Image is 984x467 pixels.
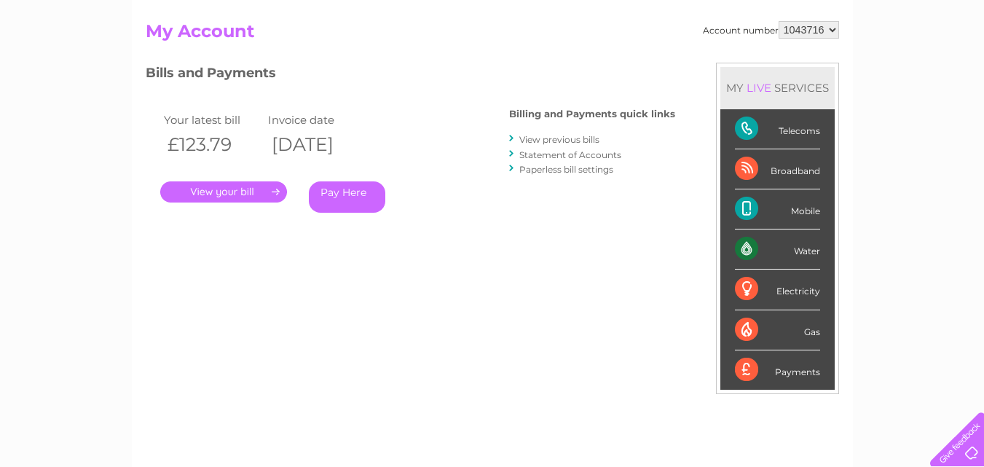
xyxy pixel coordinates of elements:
[160,110,265,130] td: Your latest bill
[720,67,835,109] div: MY SERVICES
[160,130,265,160] th: £123.79
[309,181,385,213] a: Pay Here
[887,62,923,73] a: Contact
[519,149,621,160] a: Statement of Accounts
[703,21,839,39] div: Account number
[735,149,820,189] div: Broadband
[146,21,839,49] h2: My Account
[264,130,369,160] th: [DATE]
[728,62,755,73] a: Water
[519,134,599,145] a: View previous bills
[936,62,970,73] a: Log out
[160,181,287,203] a: .
[744,81,774,95] div: LIVE
[519,164,613,175] a: Paperless bill settings
[149,8,837,71] div: Clear Business is a trading name of Verastar Limited (registered in [GEOGRAPHIC_DATA] No. 3667643...
[735,229,820,270] div: Water
[146,63,675,88] h3: Bills and Payments
[735,310,820,350] div: Gas
[34,38,109,82] img: logo.png
[509,109,675,119] h4: Billing and Payments quick links
[264,110,369,130] td: Invoice date
[805,62,849,73] a: Telecoms
[735,189,820,229] div: Mobile
[735,350,820,390] div: Payments
[764,62,796,73] a: Energy
[857,62,878,73] a: Blog
[709,7,810,25] a: 0333 014 3131
[735,270,820,310] div: Electricity
[735,109,820,149] div: Telecoms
